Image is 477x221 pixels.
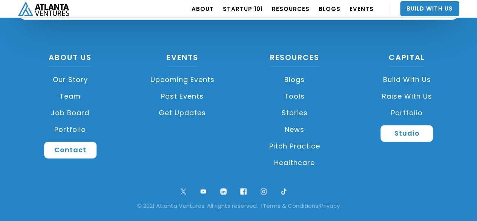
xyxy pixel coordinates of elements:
[11,202,466,210] div: © 2021 Atlanta Ventures. All rights reserved. | |
[242,121,347,138] a: News
[167,52,198,67] a: Events
[18,71,123,88] a: Our Story
[389,52,425,67] a: CAPITAL
[18,105,123,121] a: Job Board
[242,105,347,121] a: Stories
[320,202,340,210] a: Privacy
[238,186,248,196] img: facebook logo
[259,186,269,196] img: ig symbol
[130,88,235,105] a: Past Events
[400,1,459,16] a: Build With Us
[49,52,92,67] a: About US
[130,105,235,121] a: Get Updates
[242,71,347,88] a: Blogs
[18,88,123,105] a: Team
[218,186,229,196] img: linkedin logo
[263,202,318,210] a: Terms & Conditions
[130,71,235,88] a: Upcoming Events
[242,138,347,155] a: Pitch Practice
[18,121,123,138] a: Portfolio
[242,155,347,171] a: Healthcare
[242,88,347,105] a: Tools
[270,52,319,67] a: Resources
[198,186,209,196] img: youtube symbol
[380,125,433,142] a: Studio
[279,186,289,196] img: tik tok logo
[354,88,459,105] a: Raise with Us
[354,105,459,121] a: Portfolio
[354,71,459,88] a: Build with us
[44,142,97,158] a: Contact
